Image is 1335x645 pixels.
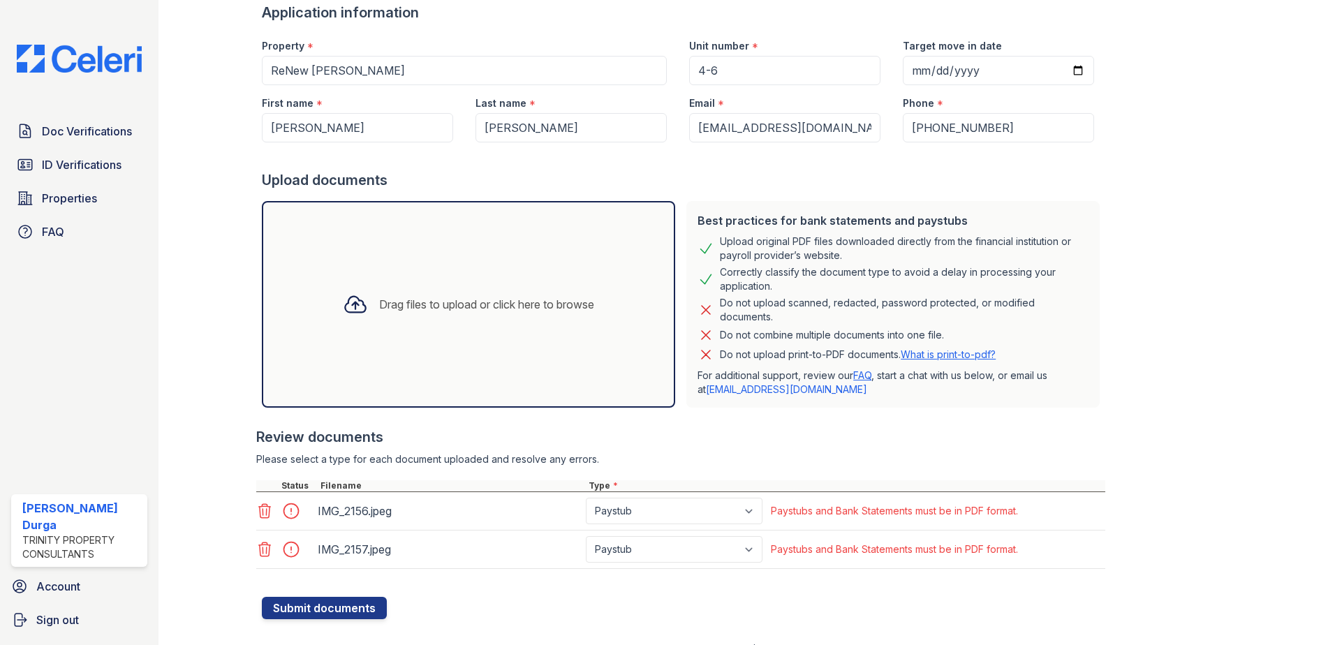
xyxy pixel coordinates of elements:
[720,235,1089,262] div: Upload original PDF files downloaded directly from the financial institution or payroll provider’...
[903,39,1002,53] label: Target move in date
[318,500,580,522] div: IMG_2156.jpeg
[6,45,153,73] img: CE_Logo_Blue-a8612792a0a2168367f1c8372b55b34899dd931a85d93a1a3d3e32e68fde9ad4.png
[853,369,871,381] a: FAQ
[262,3,1105,22] div: Application information
[903,96,934,110] label: Phone
[262,597,387,619] button: Submit documents
[698,212,1089,229] div: Best practices for bank statements and paystubs
[256,452,1105,466] div: Please select a type for each document uploaded and resolve any errors.
[11,184,147,212] a: Properties
[6,606,153,634] a: Sign out
[256,427,1105,447] div: Review documents
[771,542,1018,556] div: Paystubs and Bank Statements must be in PDF format.
[36,611,79,628] span: Sign out
[689,96,715,110] label: Email
[42,156,121,173] span: ID Verifications
[318,480,586,491] div: Filename
[379,296,594,313] div: Drag files to upload or click here to browse
[279,480,318,491] div: Status
[586,480,1105,491] div: Type
[22,533,142,561] div: Trinity Property Consultants
[475,96,526,110] label: Last name
[6,572,153,600] a: Account
[42,190,97,207] span: Properties
[36,578,80,595] span: Account
[720,348,996,362] p: Do not upload print-to-PDF documents.
[720,327,944,343] div: Do not combine multiple documents into one file.
[706,383,867,395] a: [EMAIL_ADDRESS][DOMAIN_NAME]
[42,223,64,240] span: FAQ
[22,500,142,533] div: [PERSON_NAME] Durga
[262,39,304,53] label: Property
[262,96,314,110] label: First name
[771,504,1018,518] div: Paystubs and Bank Statements must be in PDF format.
[11,218,147,246] a: FAQ
[720,296,1089,324] div: Do not upload scanned, redacted, password protected, or modified documents.
[689,39,749,53] label: Unit number
[720,265,1089,293] div: Correctly classify the document type to avoid a delay in processing your application.
[318,538,580,561] div: IMG_2157.jpeg
[11,117,147,145] a: Doc Verifications
[698,369,1089,396] p: For additional support, review our , start a chat with us below, or email us at
[262,170,1105,190] div: Upload documents
[42,123,132,140] span: Doc Verifications
[11,151,147,179] a: ID Verifications
[901,348,996,360] a: What is print-to-pdf?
